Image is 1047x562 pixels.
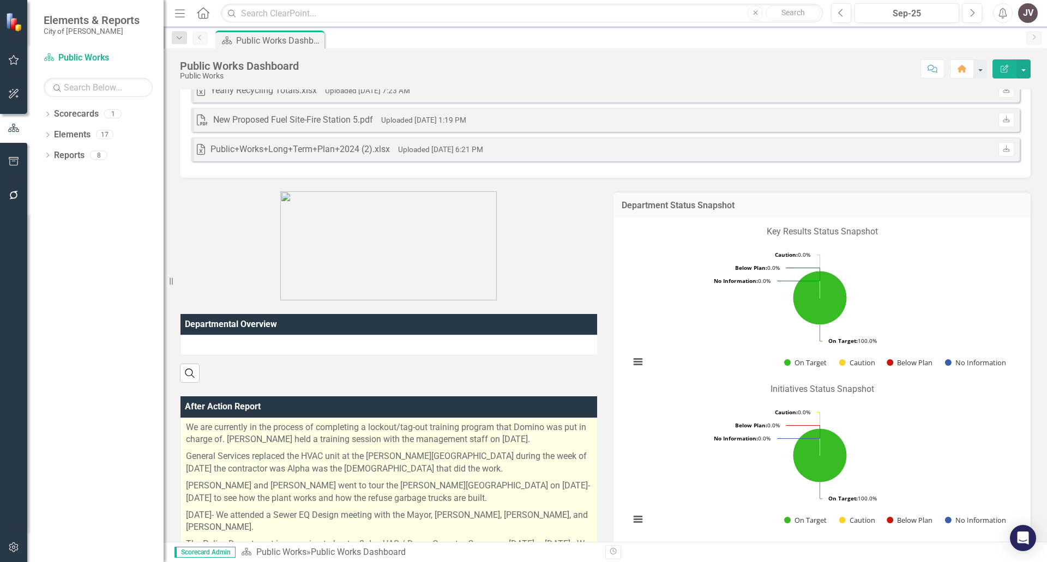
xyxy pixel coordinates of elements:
[54,108,99,120] a: Scorecards
[624,243,1015,379] svg: Interactive chart
[241,546,597,559] div: »
[210,143,390,156] div: Public+Works+Long+Term+Plan+2024 (2).xlsx
[781,8,805,17] span: Search
[186,478,592,507] p: [PERSON_NAME] and [PERSON_NAME] went to tour the [PERSON_NAME][GEOGRAPHIC_DATA] on [DATE]-[DATE] ...
[828,337,858,345] tspan: On Target:
[280,191,497,300] img: COB-New-Logo-Sig-300px.png
[735,264,780,271] text: 0.0%
[828,337,877,345] text: 100.0%
[714,277,771,285] text: 0.0%
[221,4,823,23] input: Search ClearPoint...
[96,130,113,140] div: 17
[311,547,406,557] div: Public Works Dashboard
[624,400,1015,536] svg: Interactive chart
[5,12,25,31] img: ClearPoint Strategy
[624,226,1020,240] p: Key Results Status Snapshot
[44,78,153,97] input: Search Below...
[775,408,810,416] text: 0.0%
[735,264,767,271] tspan: Below Plan:
[180,60,299,72] div: Public Works Dashboard
[828,494,858,502] tspan: On Target:
[735,421,780,429] text: 0.0%
[44,27,140,35] small: City of [PERSON_NAME]
[54,129,91,141] a: Elements
[213,114,373,126] div: New Proposed Fuel Site-Fire Station 5.pdf
[186,448,592,478] p: General Services replaced the HVAC unit at the [PERSON_NAME][GEOGRAPHIC_DATA] during the week of ...
[630,354,646,370] button: View chart menu, Chart
[1018,3,1038,23] button: JV
[855,3,959,23] button: Sep-25
[236,34,322,47] div: Public Works Dashboard
[784,515,827,525] button: Show On Target
[186,421,592,449] p: We are currently in the process of completing a lockout/tag-out training program that Domino was ...
[622,201,1022,210] h3: Department Status Snapshot
[325,86,410,95] small: Uploaded [DATE] 7:23 AM
[887,515,933,525] button: Show Below Plan
[858,7,955,20] div: Sep-25
[714,277,758,285] tspan: No Information:
[793,271,847,325] path: On Target, 4.
[624,243,1020,379] div: Chart. Highcharts interactive chart.
[775,251,810,258] text: 0.0%
[180,335,598,355] td: Double-Click to Edit
[630,512,646,527] button: View chart menu, Chart
[839,358,875,367] button: Show Caution
[1010,525,1036,551] div: Open Intercom Messenger
[945,358,1006,367] button: Show No Information
[784,358,827,367] button: Show On Target
[44,52,153,64] a: Public Works
[775,408,798,416] tspan: Caution:
[624,381,1020,398] p: Initiatives Status Snapshot
[174,547,236,558] span: Scorecard Admin
[180,72,299,80] div: Public Works
[44,14,140,27] span: Elements & Reports
[210,84,317,97] div: Yearly Recycling Totals.xlsx
[714,434,771,442] text: 0.0%
[186,507,592,536] p: [DATE]- We attended a Sewer EQ Design meeting with the Mayor, [PERSON_NAME], [PERSON_NAME], and [...
[766,5,820,21] button: Search
[381,116,466,124] small: Uploaded [DATE] 1:19 PM
[398,145,483,154] small: Uploaded [DATE] 6:21 PM
[735,421,767,429] tspan: Below Plan:
[104,110,122,119] div: 1
[945,515,1006,525] button: Show No Information
[887,358,933,367] button: Show Below Plan
[256,547,306,557] a: Public Works
[54,149,85,162] a: Reports
[793,428,847,482] path: On Target, 2.
[714,434,758,442] tspan: No Information:
[775,251,798,258] tspan: Caution:
[839,515,875,525] button: Show Caution
[90,150,107,160] div: 8
[828,494,877,502] text: 100.0%
[624,400,1020,536] div: Chart. Highcharts interactive chart.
